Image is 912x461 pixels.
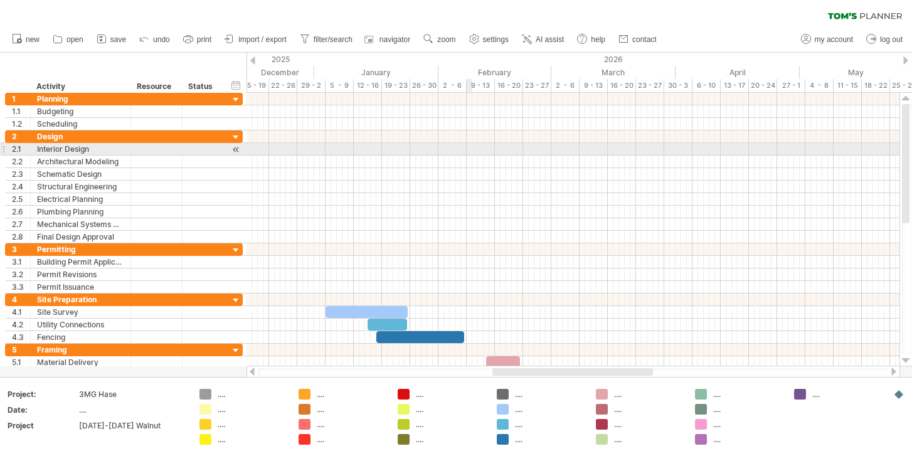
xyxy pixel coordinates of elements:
[12,268,30,280] div: 3.2
[614,419,682,430] div: ....
[614,434,682,445] div: ....
[12,181,30,193] div: 2.4
[12,218,30,230] div: 2.7
[269,79,297,92] div: 22 - 26
[37,268,124,280] div: Permit Revisions
[382,79,410,92] div: 19 - 23
[218,419,286,430] div: ....
[37,281,124,293] div: Permit Issuance
[37,306,124,318] div: Site Survey
[363,31,414,48] a: navigator
[551,66,676,79] div: March 2026
[749,79,777,92] div: 20 - 24
[12,118,30,130] div: 1.2
[37,231,124,243] div: Final Design Approval
[12,156,30,167] div: 2.2
[515,389,583,400] div: ....
[608,79,636,92] div: 16 - 20
[241,79,269,92] div: 15 - 19
[136,31,174,48] a: undo
[314,66,438,79] div: January 2026
[12,319,30,331] div: 4.2
[713,434,782,445] div: ....
[12,130,30,142] div: 2
[218,434,286,445] div: ....
[880,35,903,44] span: log out
[12,306,30,318] div: 4.1
[536,35,564,44] span: AI assist
[37,168,124,180] div: Schematic Design
[416,404,484,415] div: ....
[777,79,805,92] div: 27 - 1
[713,404,782,415] div: ....
[834,79,862,92] div: 11 - 15
[37,294,124,305] div: Site Preparation
[238,35,287,44] span: import / export
[37,319,124,331] div: Utility Connections
[221,31,290,48] a: import / export
[12,231,30,243] div: 2.8
[37,256,124,268] div: Building Permit Application
[580,79,608,92] div: 9 - 13
[615,31,660,48] a: contact
[297,79,326,92] div: 29 - 2
[12,105,30,117] div: 1.1
[863,31,906,48] a: log out
[93,31,130,48] a: save
[36,80,124,93] div: Activity
[798,31,857,48] a: my account
[326,79,354,92] div: 5 - 9
[12,331,30,343] div: 4.3
[50,31,87,48] a: open
[12,93,30,105] div: 1
[466,31,512,48] a: settings
[713,389,782,400] div: ....
[37,243,124,255] div: Permitting
[317,389,385,400] div: ....
[523,79,551,92] div: 23 - 27
[812,389,881,400] div: ....
[614,389,682,400] div: ....
[79,405,184,415] div: ....
[483,35,509,44] span: settings
[632,35,657,44] span: contact
[37,130,124,142] div: Design
[37,156,124,167] div: Architectural Modeling
[66,35,83,44] span: open
[519,31,568,48] a: AI assist
[79,420,184,431] div: [DATE]-[DATE] Walnut
[495,79,523,92] div: 16 - 20
[12,206,30,218] div: 2.6
[37,143,124,155] div: Interior Design
[12,193,30,205] div: 2.5
[8,420,77,431] div: Project
[37,356,124,368] div: Material Delivery
[12,281,30,293] div: 3.3
[805,79,834,92] div: 4 - 8
[420,31,459,48] a: zoom
[12,356,30,368] div: 5.1
[188,80,216,93] div: Status
[37,344,124,356] div: Framing
[9,31,43,48] a: new
[515,404,583,415] div: ....
[467,79,495,92] div: 9 - 13
[12,256,30,268] div: 3.1
[862,79,890,92] div: 18 - 22
[664,79,692,92] div: 30 - 3
[37,105,124,117] div: Budgeting
[416,419,484,430] div: ....
[317,434,385,445] div: ....
[515,434,583,445] div: ....
[314,35,353,44] span: filter/search
[184,66,314,79] div: December 2025
[37,193,124,205] div: Electrical Planning
[37,331,124,343] div: Fencing
[636,79,664,92] div: 23 - 27
[379,35,410,44] span: navigator
[317,419,385,430] div: ....
[410,79,438,92] div: 26 - 30
[437,35,455,44] span: zoom
[815,35,853,44] span: my account
[438,66,551,79] div: February 2026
